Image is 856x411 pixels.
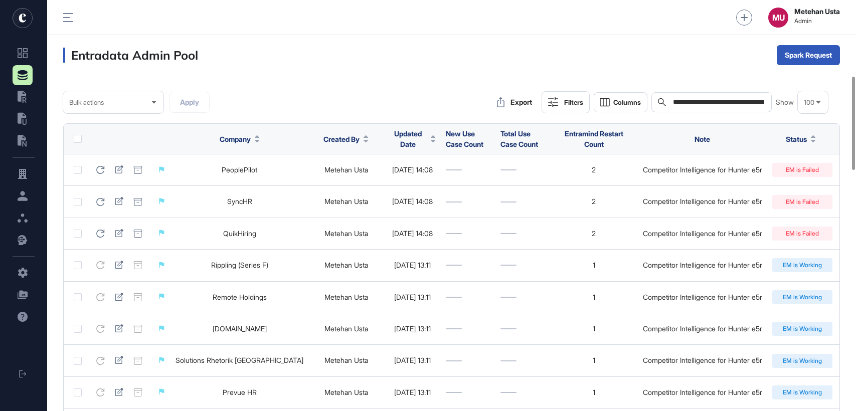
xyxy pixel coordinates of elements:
span: Admin [794,18,840,25]
span: Updated Date [389,128,427,149]
div: [DATE] 14:08 [389,166,436,174]
div: Competitor Intelligence for Hunter e5r [643,261,762,269]
div: [DATE] 14:08 [389,230,436,238]
div: [DATE] 14:08 [389,197,436,205]
a: Remote Holdings [213,293,267,301]
div: Filters [564,98,583,106]
div: [DATE] 13:11 [389,356,436,364]
div: EM is Working [772,354,832,368]
div: Competitor Intelligence for Hunter e5r [643,325,762,333]
a: Prevue HR [223,388,257,396]
div: Competitor Intelligence for Hunter e5r [643,166,762,174]
button: MU [768,8,788,28]
a: Metehan Usta [324,324,368,333]
a: Metehan Usta [324,356,368,364]
div: 1 [555,293,633,301]
div: 2 [555,166,633,174]
div: EM is Working [772,385,832,399]
div: [DATE] 13:11 [389,261,436,269]
button: Updated Date [389,128,436,149]
div: 2 [555,197,633,205]
a: Metehan Usta [324,388,368,396]
a: PeoplePilot [222,165,257,174]
div: EM is Working [772,258,832,272]
button: Columns [594,92,647,112]
div: 1 [555,356,633,364]
button: Status [786,134,816,144]
div: EM is Failed [772,227,832,241]
a: Metehan Usta [324,165,368,174]
span: 100 [804,99,814,106]
div: EM is Working [772,322,832,336]
button: Filters [542,91,590,113]
span: New Use Case Count [446,129,483,148]
span: Show [776,98,794,106]
div: 1 [555,388,633,396]
button: Export [491,92,538,112]
span: Columns [613,99,641,106]
button: Spark Request [777,45,840,65]
a: SyncHR [227,197,252,205]
a: Metehan Usta [324,293,368,301]
strong: Metehan Usta [794,8,840,16]
div: [DATE] 13:11 [389,293,436,301]
span: Company [220,134,251,144]
a: Metehan Usta [324,197,368,205]
a: [DOMAIN_NAME] [213,324,267,333]
span: Note [695,135,710,143]
div: EM is Working [772,290,832,304]
div: 1 [555,261,633,269]
a: Metehan Usta [324,261,368,269]
div: Competitor Intelligence for Hunter e5r [643,388,762,396]
div: Competitor Intelligence for Hunter e5r [643,356,762,364]
h3: Entradata Admin Pool [63,48,198,63]
div: EM is Failed [772,195,832,209]
a: Metehan Usta [324,229,368,238]
a: Solutions Rhetorik [GEOGRAPHIC_DATA] [176,356,303,364]
button: Created By [323,134,369,144]
div: Competitor Intelligence for Hunter e5r [643,293,762,301]
a: Rippling (Series F) [211,261,268,269]
span: Created By [323,134,360,144]
div: [DATE] 13:11 [389,388,436,396]
span: Bulk actions [69,99,104,106]
span: Entramind Restart Count [565,129,623,148]
a: QuikHiring [223,229,256,238]
div: Competitor Intelligence for Hunter e5r [643,197,762,205]
span: Total Use Case Count [500,129,538,148]
button: Company [220,134,260,144]
div: EM is Failed [772,163,832,177]
div: [DATE] 13:11 [389,325,436,333]
div: Competitor Intelligence for Hunter e5r [643,230,762,238]
div: 2 [555,230,633,238]
span: Status [786,134,807,144]
div: 1 [555,325,633,333]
